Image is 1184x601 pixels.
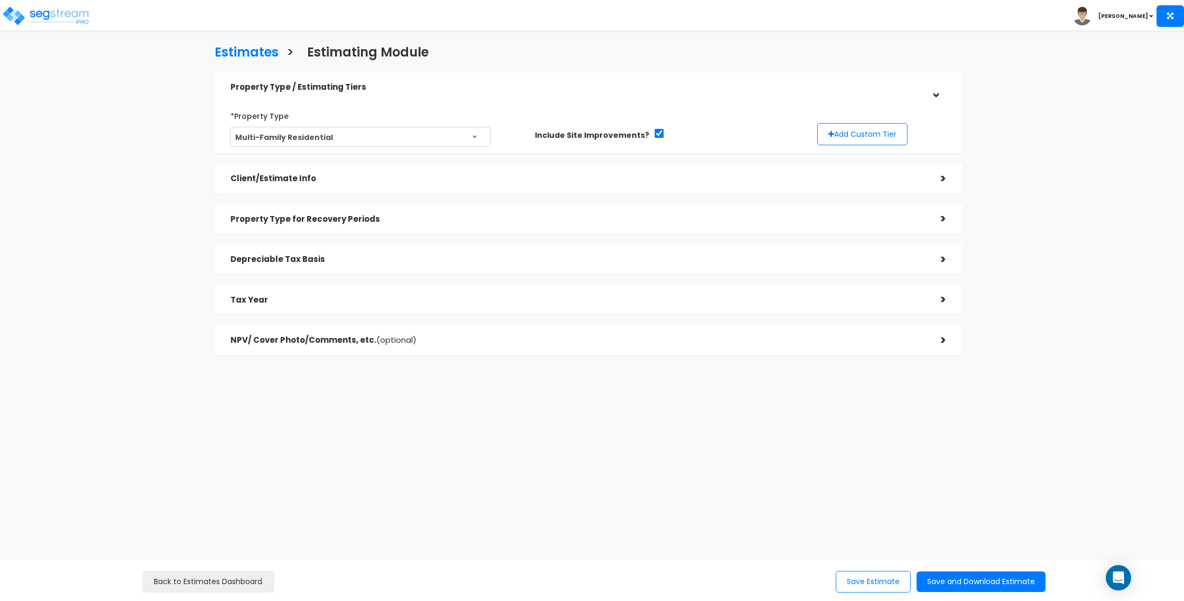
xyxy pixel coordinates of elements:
div: > [925,332,946,349]
h3: > [286,45,294,62]
a: Estimating Module [299,35,429,67]
div: > [925,292,946,308]
div: > [925,211,946,227]
label: Include Site Improvements? [535,130,649,140]
label: *Property Type [230,107,289,121]
button: Save and Download Estimate [917,571,1046,592]
a: Estimates [207,35,279,67]
span: Multi-Family Residential [231,127,490,147]
div: > [925,171,946,187]
b: [PERSON_NAME] [1098,12,1148,20]
h5: NPV/ Cover Photo/Comments, etc. [230,336,925,345]
button: Add Custom Tier [817,123,908,145]
h5: Depreciable Tax Basis [230,255,925,264]
span: (optional) [376,334,417,345]
img: logo_pro_r.png [2,5,91,26]
h5: Tax Year [230,296,925,305]
div: > [927,77,943,98]
div: > [925,251,946,268]
h3: Estimating Module [307,45,429,62]
button: Save Estimate [836,571,911,593]
img: avatar.png [1073,7,1091,25]
h5: Property Type for Recovery Periods [230,215,925,224]
h5: Property Type / Estimating Tiers [230,83,925,92]
div: Open Intercom Messenger [1106,565,1131,590]
h3: Estimates [215,45,279,62]
h5: Client/Estimate Info [230,174,925,183]
span: Multi-Family Residential [230,127,491,147]
a: Back to Estimates Dashboard [142,571,274,593]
